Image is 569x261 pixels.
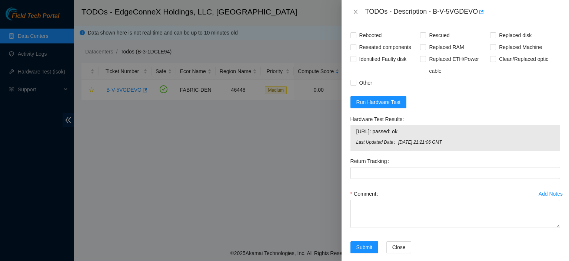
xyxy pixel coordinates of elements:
label: Return Tracking [350,155,392,167]
input: Return Tracking [350,167,560,179]
span: Other [356,77,375,89]
span: Reseated components [356,41,414,53]
span: Clean/Replaced optic [496,53,551,65]
span: [URL]: passed: ok [356,127,554,136]
span: Rebooted [356,29,385,41]
span: Replaced disk [496,29,535,41]
div: Add Notes [539,191,563,196]
button: Run Hardware Test [350,96,407,108]
span: Replaced Machine [496,41,545,53]
span: Run Hardware Test [356,98,401,106]
span: Last Updated Date [356,139,398,146]
span: Submit [356,243,373,251]
button: Close [350,9,361,16]
button: Close [386,241,412,253]
span: Rescued [426,29,452,41]
span: Identified Faulty disk [356,53,410,65]
button: Add Notes [538,188,563,200]
span: Replaced ETH/Power cable [426,53,490,77]
div: TODOs - Description - B-V-5VGDEVO [365,6,560,18]
textarea: Comment [350,200,560,228]
label: Comment [350,188,382,200]
span: Replaced RAM [426,41,467,53]
span: close [353,9,359,15]
button: Submit [350,241,379,253]
span: [DATE] 21:21:06 GMT [398,139,554,146]
label: Hardware Test Results [350,113,407,125]
span: Close [392,243,406,251]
